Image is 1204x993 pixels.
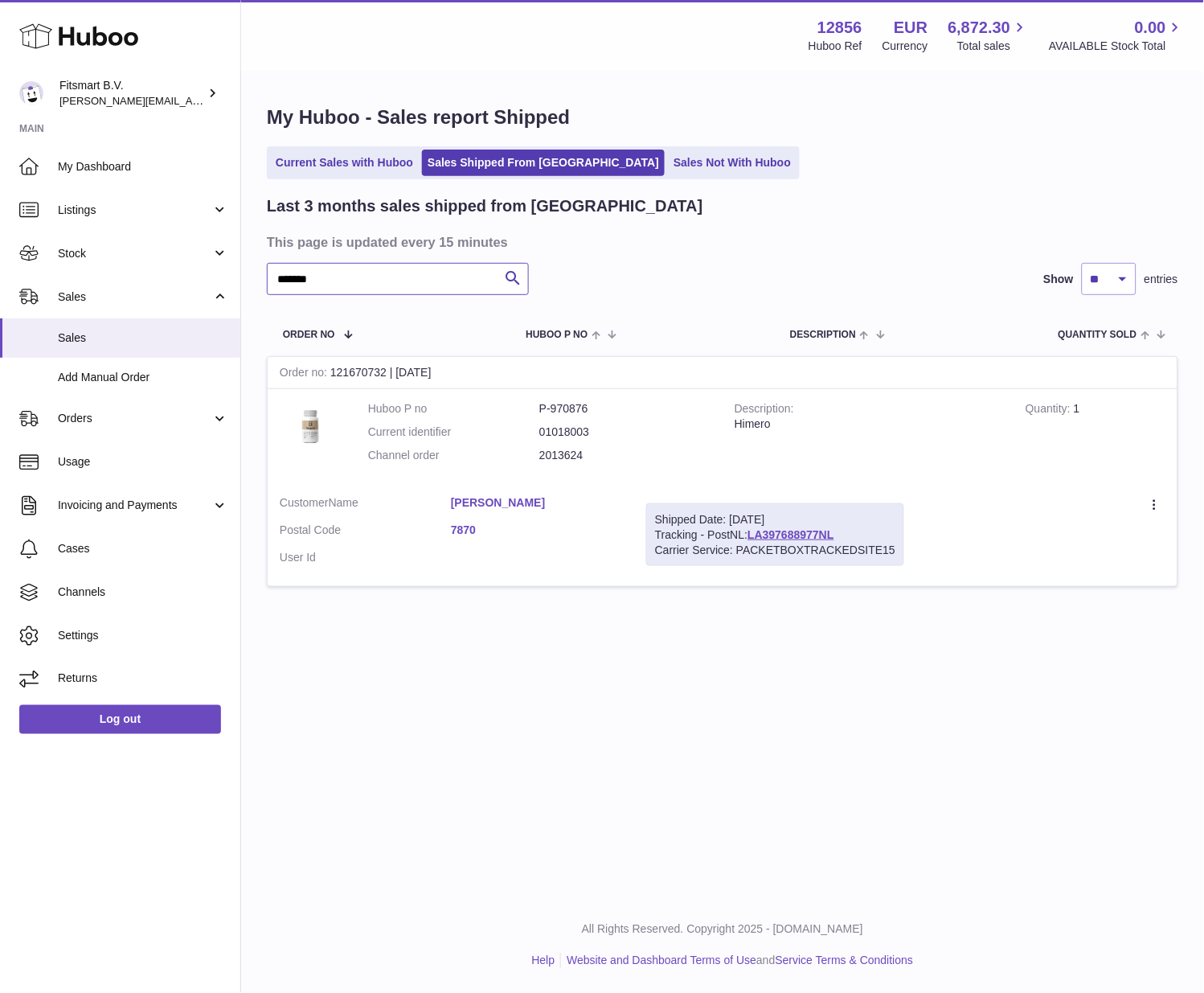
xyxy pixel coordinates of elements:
span: AVAILABLE Stock Total [1049,39,1185,54]
span: Huboo P no [526,330,588,340]
span: Stock [58,246,211,261]
dt: Huboo P no [368,401,539,416]
span: My Dashboard [58,159,228,174]
a: Sales Not With Huboo [668,150,797,176]
div: Fitsmart B.V. [59,78,204,109]
div: Carrier Service: PACKETBOXTRACKEDSITE15 [655,543,895,558]
span: Cases [58,541,228,556]
span: Usage [58,454,228,470]
strong: EUR [894,17,928,39]
h1: My Huboo - Sales report Shipped [267,105,1178,130]
span: Description [790,330,856,340]
span: 0.00 [1135,17,1166,39]
a: Website and Dashboard Terms of Use [567,954,756,967]
a: Current Sales with Huboo [270,150,419,176]
a: Service Terms & Conditions [776,954,914,967]
a: Log out [19,705,221,734]
a: 0.00 AVAILABLE Stock Total [1049,17,1185,54]
p: All Rights Reserved. Copyright 2025 - [DOMAIN_NAME] [254,922,1191,938]
a: 6,872.30 Total sales [948,17,1030,54]
img: jonathan@leaderoo.com [19,81,43,105]
span: Sales [58,289,211,305]
span: [PERSON_NAME][EMAIL_ADDRESS][DOMAIN_NAME] [59,94,322,107]
td: 1 [1014,389,1177,483]
div: Huboo Ref [809,39,862,54]
dt: Name [280,495,451,515]
div: Tracking - PostNL: [646,503,904,567]
span: Quantity Sold [1059,330,1137,340]
span: Total sales [957,39,1029,54]
a: Help [532,954,555,967]
span: Invoicing and Payments [58,498,211,513]
div: 121670732 | [DATE] [268,357,1177,389]
dd: 01018003 [539,425,711,440]
dd: P-970876 [539,401,711,416]
h3: This page is updated every 15 minutes [267,233,1174,251]
span: Listings [58,203,211,218]
li: and [561,954,913,969]
div: Currency [883,39,928,54]
span: Customer [280,496,329,509]
dt: User Id [280,550,451,565]
span: Order No [283,330,335,340]
label: Show [1044,272,1074,287]
div: Shipped Date: [DATE] [655,512,895,527]
img: 128561711358723.png [280,401,344,449]
div: Himero [735,416,1001,432]
dt: Current identifier [368,425,539,440]
dt: Channel order [368,448,539,463]
dd: 2013624 [539,448,711,463]
span: 6,872.30 [948,17,1011,39]
strong: 12856 [817,17,862,39]
a: 7870 [451,523,622,538]
strong: Description [735,402,794,419]
dt: Postal Code [280,523,451,542]
a: LA397688977NL [747,528,833,541]
span: Channels [58,585,228,600]
strong: Order no [280,366,330,383]
span: Orders [58,411,211,426]
span: Returns [58,671,228,687]
h2: Last 3 months sales shipped from [GEOGRAPHIC_DATA] [267,195,703,217]
a: [PERSON_NAME] [451,495,622,511]
span: Add Manual Order [58,370,228,385]
span: Sales [58,330,228,346]
span: Settings [58,628,228,643]
a: Sales Shipped From [GEOGRAPHIC_DATA] [422,150,665,176]
span: entries [1145,272,1178,287]
strong: Quantity [1026,402,1074,419]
